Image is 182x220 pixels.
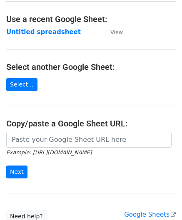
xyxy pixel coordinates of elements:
[6,149,92,156] small: Example: [URL][DOMAIN_NAME]
[6,28,81,36] a: Untitled spreadsheet
[6,132,172,148] input: Paste your Google Sheet URL here
[6,119,176,129] h4: Copy/paste a Google Sheet URL:
[140,180,182,220] iframe: Chat Widget
[102,28,123,36] a: View
[6,78,37,91] a: Select...
[6,62,176,72] h4: Select another Google Sheet:
[124,211,176,218] a: Google Sheets
[6,14,176,24] h4: Use a recent Google Sheet:
[6,166,27,178] input: Next
[110,29,123,35] small: View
